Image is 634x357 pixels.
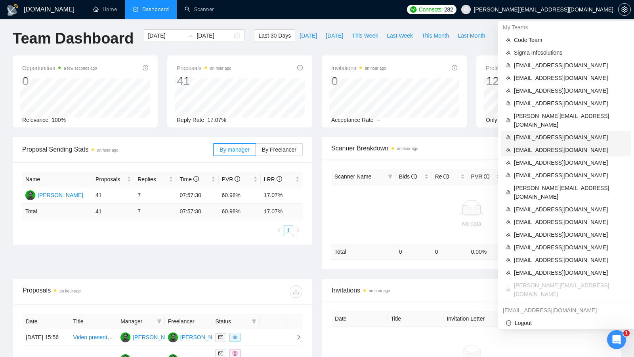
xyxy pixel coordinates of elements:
[514,268,626,277] span: [EMAIL_ADDRESS][DOMAIN_NAME]
[396,244,432,259] td: 0
[277,176,282,182] span: info-circle
[220,146,249,153] span: By manager
[134,204,176,219] td: 7
[443,311,499,327] th: Invitation Letter
[417,29,453,42] button: This Month
[155,315,163,327] span: filter
[334,219,609,228] div: No data
[210,66,231,70] time: an hour ago
[134,187,176,204] td: 7
[207,117,226,123] span: 17.07%
[332,285,611,295] span: Invitations
[352,31,378,40] span: This Week
[514,243,626,252] span: [EMAIL_ADDRESS][DOMAIN_NAME]
[117,314,165,329] th: Manager
[262,146,296,153] span: By Freelancer
[187,32,193,39] span: swap-right
[148,31,184,40] input: Start date
[215,317,248,326] span: Status
[284,226,293,235] li: 1
[619,6,630,13] span: setting
[514,99,626,108] span: [EMAIL_ADDRESS][DOMAIN_NAME]
[506,245,511,250] span: team
[388,311,443,327] th: Title
[506,148,511,152] span: team
[514,184,626,201] span: [PERSON_NAME][EMAIL_ADDRESS][DOMAIN_NAME]
[6,4,19,16] img: logo
[506,76,511,80] span: team
[388,174,393,179] span: filter
[506,320,512,326] span: logout
[486,74,548,89] div: 12
[264,176,282,182] span: LRR
[463,7,469,12] span: user
[300,31,317,40] span: [DATE]
[97,148,118,152] time: an hour ago
[486,63,548,73] span: Profile Views
[331,74,386,89] div: 0
[506,232,511,237] span: team
[13,29,134,48] h1: Team Dashboard
[261,187,303,204] td: 17.07%
[514,86,626,95] span: [EMAIL_ADDRESS][DOMAIN_NAME]
[193,176,199,182] span: info-circle
[120,317,154,326] span: Manager
[254,29,295,42] button: Last 30 Days
[484,174,489,179] span: info-circle
[506,190,511,195] span: team
[506,101,511,106] span: team
[22,204,92,219] td: Total
[623,330,630,336] span: 1
[92,187,134,204] td: 41
[137,175,167,184] span: Replies
[618,6,631,13] a: setting
[218,351,223,356] span: mail
[180,176,199,182] span: Time
[443,174,449,179] span: info-circle
[219,187,261,204] td: 60.98%
[70,329,118,346] td: Video presentation of the app involving motions design
[498,304,634,317] div: viktor+10@gigradar.io
[168,334,226,340] a: VA[PERSON_NAME]
[514,281,626,298] span: [PERSON_NAME][EMAIL_ADDRESS][DOMAIN_NAME]
[506,160,511,165] span: team
[23,314,70,329] th: Date
[506,173,511,178] span: team
[134,172,176,187] th: Replies
[514,171,626,180] span: [EMAIL_ADDRESS][DOMAIN_NAME]
[133,6,138,12] span: dashboard
[93,6,117,13] a: homeHome
[506,319,626,327] span: Logout
[514,61,626,70] span: [EMAIL_ADDRESS][DOMAIN_NAME]
[422,31,449,40] span: This Month
[143,65,148,70] span: info-circle
[120,332,130,342] img: VA
[22,63,97,73] span: Opportunities
[326,31,343,40] span: [DATE]
[219,204,261,219] td: 60.98 %
[293,226,303,235] li: Next Page
[290,334,302,340] span: right
[25,190,35,200] img: VA
[514,133,626,142] span: [EMAIL_ADDRESS][DOMAIN_NAME]
[397,146,418,151] time: an hour ago
[607,330,626,349] iframe: Intercom live chat
[258,31,291,40] span: Last 30 Days
[261,204,303,219] td: 17.07 %
[59,289,80,293] time: an hour ago
[233,335,237,340] span: eye
[177,117,204,123] span: Reply Rate
[369,289,390,293] time: an hour ago
[22,172,92,187] th: Name
[120,334,178,340] a: VA[PERSON_NAME]
[453,29,489,42] button: Last Month
[514,146,626,154] span: [EMAIL_ADDRESS][DOMAIN_NAME]
[348,29,382,42] button: This Week
[498,21,634,34] div: My Teams
[22,117,48,123] span: Relevance
[410,6,416,13] img: upwork-logo.png
[197,31,233,40] input: End date
[506,50,511,55] span: team
[176,204,218,219] td: 07:57:30
[365,66,386,70] time: an hour ago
